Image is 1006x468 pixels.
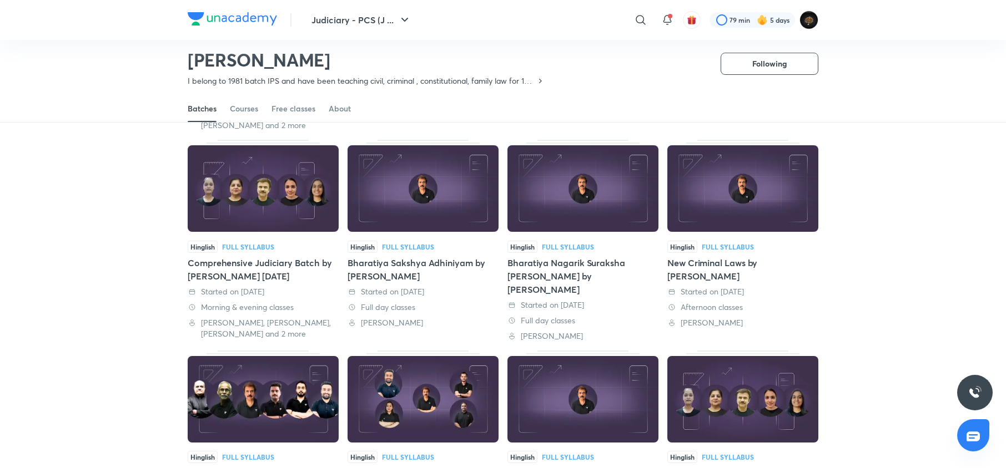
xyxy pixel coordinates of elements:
img: streak [757,14,768,26]
div: Priya Singla, Anil Khanna, Rittu Dhawan and 2 more [188,317,339,339]
div: Full Syllabus [702,454,754,460]
button: Judiciary - PCS (J ... [305,9,418,31]
div: Anil Khanna [507,330,658,342]
div: New Criminal Laws by Anil Khanna [667,140,818,341]
span: Hinglish [348,451,378,463]
img: Company Logo [188,12,277,26]
div: Courses [230,103,258,114]
div: Bharatiya Sakshya Adhiniyam by Anil Khanna [348,140,499,341]
a: About [329,95,351,122]
div: Started on 1 Apr 2024 [507,299,658,311]
img: avatar [687,15,697,25]
div: Batches [188,103,217,114]
div: Started on 29 Jul 2024 [188,286,339,297]
button: Following [721,53,818,75]
img: Thumbnail [188,356,339,442]
a: Free classes [271,95,315,122]
img: Thumbnail [188,145,339,232]
button: avatar [683,11,701,29]
div: Morning & evening classes [188,302,339,313]
span: Hinglish [507,241,537,253]
a: Batches [188,95,217,122]
h2: [PERSON_NAME] [188,49,545,71]
div: Full Syllabus [382,243,434,250]
div: Bharatiya Sakshya Adhiniyam by [PERSON_NAME] [348,256,499,283]
div: Comprehensive Judiciary Batch by Anil Khanna July 2024 [188,140,339,341]
div: Bharatiya Nagarik Suraksha [PERSON_NAME] by [PERSON_NAME] [507,256,658,296]
span: Hinglish [188,451,218,463]
div: Full Syllabus [222,454,274,460]
span: Hinglish [188,241,218,253]
span: Hinglish [348,241,378,253]
img: Thumbnail [667,145,818,232]
p: I belong to 1981 batch IPS and have been teaching civil, criminal , constitutional, family law fo... [188,75,536,87]
div: Full Syllabus [702,243,754,250]
div: Anil Khanna [348,317,499,328]
div: Full Syllabus [382,454,434,460]
a: Company Logo [188,12,277,28]
img: abhishek kumar [799,11,818,29]
img: Thumbnail [348,145,499,232]
img: Thumbnail [348,356,499,442]
img: Thumbnail [507,356,658,442]
div: Bharatiya Nagarik Suraksha Sanhita by Anil Khanna [507,140,658,341]
span: Hinglish [667,451,697,463]
img: ttu [968,386,982,399]
div: Started on 1 Apr 2024 [348,286,499,297]
span: Hinglish [507,451,537,463]
div: Full day classes [507,315,658,326]
img: Thumbnail [667,356,818,442]
div: Afternoon classes [667,302,818,313]
div: Anil Khanna [667,317,818,328]
div: Started on 1 Apr 2024 [667,286,818,297]
span: Hinglish [667,241,697,253]
a: Courses [230,95,258,122]
div: New Criminal Laws by [PERSON_NAME] [667,256,818,283]
div: Full Syllabus [222,243,274,250]
div: Comprehensive Judiciary Batch by [PERSON_NAME] [DATE] [188,256,339,283]
div: About [329,103,351,114]
div: Full Syllabus [542,454,594,460]
span: Following [752,58,787,69]
div: Free classes [271,103,315,114]
div: Full Syllabus [542,243,594,250]
div: Full day classes [348,302,499,313]
img: Thumbnail [507,145,658,232]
